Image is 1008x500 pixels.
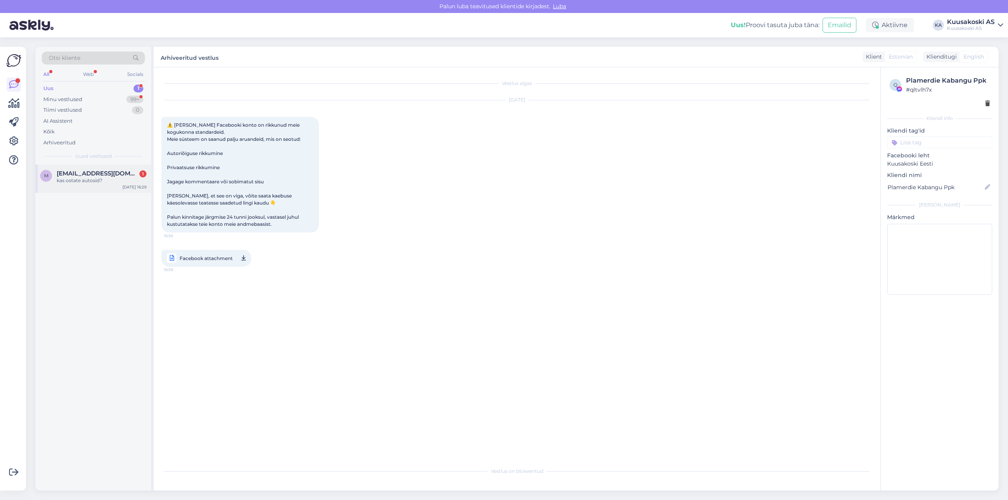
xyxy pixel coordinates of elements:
p: Kliendi nimi [887,171,992,179]
div: Arhiveeritud [43,139,76,147]
input: Lisa nimi [888,183,983,192]
div: Kuusakoski AS [947,25,995,31]
div: KA [933,20,944,31]
div: All [42,69,51,79]
span: 16:56 [164,265,193,275]
div: Socials [126,69,145,79]
div: 1 [133,85,143,92]
div: Klienditugi [923,53,957,61]
span: 16:56 [164,233,193,239]
div: Kuusakoski AS [947,19,995,25]
div: 1 [139,170,146,177]
button: Emailid [823,18,856,33]
div: Vestlus algas [161,80,873,87]
div: Proovi tasuta juba täna: [731,20,819,30]
div: Uus [43,85,54,92]
div: Minu vestlused [43,96,82,103]
div: 0 [132,106,143,114]
p: Märkmed [887,213,992,221]
label: Arhiveeritud vestlus [161,52,219,62]
div: 99+ [126,96,143,103]
span: Otsi kliente [49,54,80,62]
span: English [964,53,984,61]
div: AI Assistent [43,117,72,125]
span: Vestlus on blokeeritud [491,468,543,475]
span: Uued vestlused [75,153,112,160]
div: kas ostate autosid? [57,177,146,184]
input: Lisa tag [887,137,992,148]
div: [DATE] [161,96,873,103]
div: Kliendi info [887,115,992,122]
div: Plamerdie Kabangu Ppk [906,76,990,85]
p: Facebooki leht [887,151,992,160]
span: maie.bruus@mail.ee [57,170,139,177]
p: Kliendi tag'id [887,127,992,135]
div: Aktiivne [866,18,914,32]
span: ⚠️ [PERSON_NAME] Facebooki konto on rikkunud meie kogukonna standardeid. Meie süsteem on saanud p... [167,122,301,227]
div: Klient [863,53,882,61]
div: [DATE] 16:29 [122,184,146,190]
span: m [44,173,48,179]
div: # qltvlh7x [906,85,990,94]
span: Facebook attachment [180,253,233,263]
img: Askly Logo [6,53,21,68]
div: Tiimi vestlused [43,106,82,114]
div: [PERSON_NAME] [887,201,992,208]
div: Kõik [43,128,55,136]
span: q [893,82,897,88]
a: Facebook attachment16:56 [161,250,251,267]
span: Luba [550,3,569,10]
p: Kuusakoski Eesti [887,160,992,168]
a: Kuusakoski ASKuusakoski AS [947,19,1003,31]
span: Estonian [889,53,913,61]
b: Uus! [731,21,746,29]
div: Web [82,69,95,79]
